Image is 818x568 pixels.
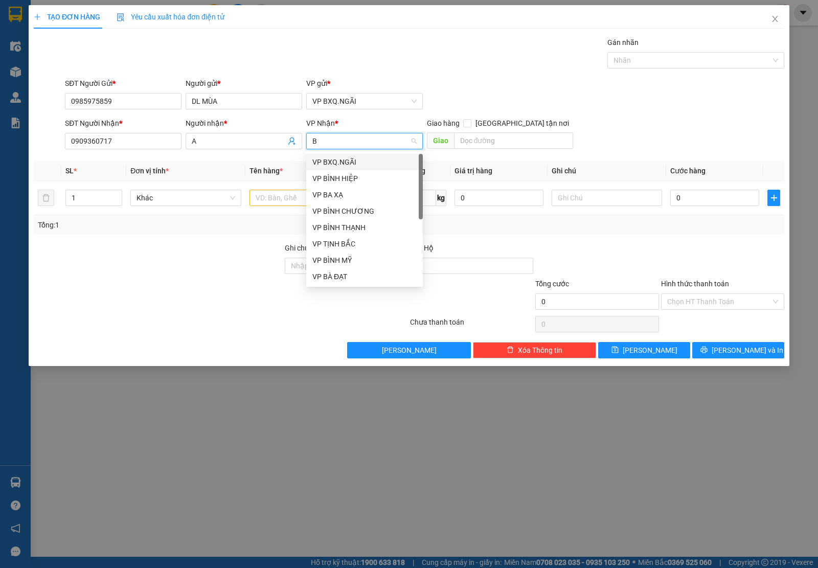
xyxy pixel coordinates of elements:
button: [PERSON_NAME] [347,342,470,358]
div: VP BXQ.NGÃI [312,156,417,168]
div: VP TỊNH BẮC [312,238,417,249]
span: Đơn vị tính [130,167,169,175]
span: Giao [427,132,454,149]
input: VD: Bàn, Ghế [249,190,360,206]
div: SĐT Người Gửi [65,78,181,89]
button: plus [767,190,780,206]
div: VP BÌNH HIỆP [312,173,417,184]
span: printer [700,346,708,354]
span: Khác [137,190,235,206]
div: VP BÀ ĐẠT [312,271,417,282]
button: delete [38,190,54,206]
button: save[PERSON_NAME] [598,342,690,358]
span: VP BXQ.NGÃI [312,94,417,109]
input: Ghi Chú [552,190,662,206]
input: Dọc đường [454,132,574,149]
button: printer[PERSON_NAME] và In [692,342,784,358]
div: VP BÌNH HIỆP [306,170,423,187]
div: VP BÌNH MỸ [306,252,423,268]
span: close [771,15,779,23]
span: Thu Hộ [410,244,434,252]
span: TẠO ĐƠN HÀNG [34,13,100,21]
div: VP BÌNH CHƯƠNG [306,203,423,219]
span: delete [507,346,514,354]
span: Tên hàng [249,167,283,175]
label: Hình thức thanh toán [661,280,729,288]
span: VP Nhận [306,119,335,127]
img: icon [117,13,125,21]
div: SĐT Người Nhận [65,118,181,129]
button: Close [761,5,789,34]
input: 0 [455,190,543,206]
span: plus [768,194,780,202]
span: [GEOGRAPHIC_DATA] tận nơi [471,118,573,129]
label: Gán nhãn [607,38,639,47]
span: Giao hàng [427,119,460,127]
span: SL [65,167,74,175]
div: Người gửi [186,78,302,89]
div: VP TỊNH BẮC [306,236,423,252]
div: VP BXQ.NGÃI [306,154,423,170]
span: save [611,346,619,354]
div: VP BA XẠ [306,187,423,203]
th: Ghi chú [548,161,666,181]
div: VP BÌNH THẠNH [312,222,417,233]
span: kg [436,190,446,206]
span: Giá trị hàng [455,167,492,175]
button: deleteXóa Thông tin [473,342,596,358]
div: VP BÌNH THẠNH [306,219,423,236]
span: [PERSON_NAME] [382,345,437,356]
span: Xóa Thông tin [518,345,562,356]
span: Tổng cước [535,280,569,288]
div: VP BÌNH CHƯƠNG [312,206,417,217]
div: VP BA XẠ [312,189,417,200]
span: plus [34,13,41,20]
input: Ghi chú đơn hàng [285,258,408,274]
span: [PERSON_NAME] [623,345,677,356]
span: [PERSON_NAME] và In [712,345,783,356]
div: VP gửi [306,78,423,89]
div: VP BÀ ĐẠT [306,268,423,285]
div: Chưa thanh toán [409,316,534,334]
div: Tổng: 1 [38,219,316,231]
div: VP BÌNH MỸ [312,255,417,266]
span: Cước hàng [670,167,706,175]
span: user-add [288,137,296,145]
label: Ghi chú đơn hàng [285,244,341,252]
div: Người nhận [186,118,302,129]
span: Yêu cầu xuất hóa đơn điện tử [117,13,224,21]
